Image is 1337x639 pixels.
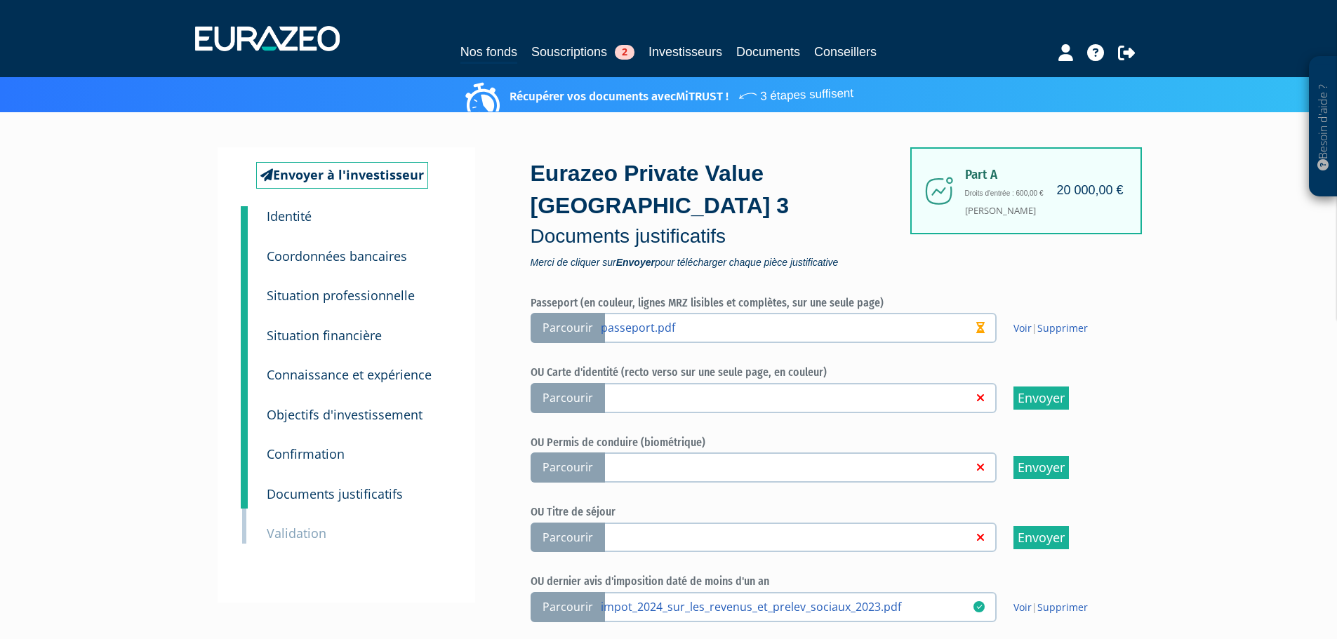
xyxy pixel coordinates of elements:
[1013,526,1069,549] input: Envoyer
[531,523,605,553] span: Parcourir
[531,366,1113,379] h6: OU Carte d'identité (recto verso sur une seule page, en couleur)
[1013,456,1069,479] input: Envoyer
[736,42,800,62] a: Documents
[531,42,634,62] a: Souscriptions2
[241,227,248,271] a: 2
[737,77,853,106] span: 3 étapes suffisent
[267,208,312,224] small: Identité
[531,506,1113,518] h6: OU Titre de séjour
[973,601,985,612] i: 22/07/2025 15:55
[267,445,345,462] small: Confirmation
[531,452,605,483] span: Parcourir
[241,206,248,234] a: 1
[241,267,248,310] a: 3
[469,81,853,105] p: Récupérer vos documents avec
[531,257,917,267] span: Merci de cliquer sur pour télécharger chaque pièce justificative
[814,42,877,62] a: Conseillers
[531,383,605,413] span: Parcourir
[256,162,428,189] a: Envoyer à l'investisseur
[1013,386,1069,410] input: Envoyer
[267,287,415,304] small: Situation professionnelle
[648,42,722,62] a: Investisseurs
[615,45,634,60] span: 2
[531,313,605,343] span: Parcourir
[1013,321,1032,335] a: Voir
[267,406,423,423] small: Objectifs d'investissement
[267,525,326,542] small: Validation
[241,386,248,429] a: 6
[460,42,517,64] a: Nos fonds
[616,257,655,268] strong: Envoyer
[676,89,729,104] a: MiTRUST !
[267,248,407,264] small: Coordonnées bancaires
[601,320,973,334] a: passeport.pdf
[531,436,1113,449] h6: OU Permis de conduire (biométrique)
[601,599,973,613] a: impot_2024_sur_les_revenus_et_prelev_sociaux_2023.pdf
[195,26,340,51] img: 1732889491-logotype_eurazeo_blanc_rvb.png
[1037,600,1088,614] a: Supprimer
[1315,64,1331,190] p: Besoin d'aide ?
[531,575,1113,588] h6: OU dernier avis d'imposition daté de moins d'un an
[267,366,432,383] small: Connaissance et expérience
[1037,321,1088,335] a: Supprimer
[1013,600,1088,614] span: |
[241,307,248,350] a: 4
[241,465,248,509] a: 8
[531,222,917,250] p: Documents justificatifs
[531,592,605,622] span: Parcourir
[241,346,248,389] a: 5
[267,327,382,344] small: Situation financière
[1013,321,1088,335] span: |
[1013,600,1032,614] a: Voir
[241,425,248,469] a: 7
[531,158,917,267] div: Eurazeo Private Value [GEOGRAPHIC_DATA] 3
[531,297,1113,309] h6: Passeport (en couleur, lignes MRZ lisibles et complètes, sur une seule page)
[267,485,403,502] small: Documents justificatifs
